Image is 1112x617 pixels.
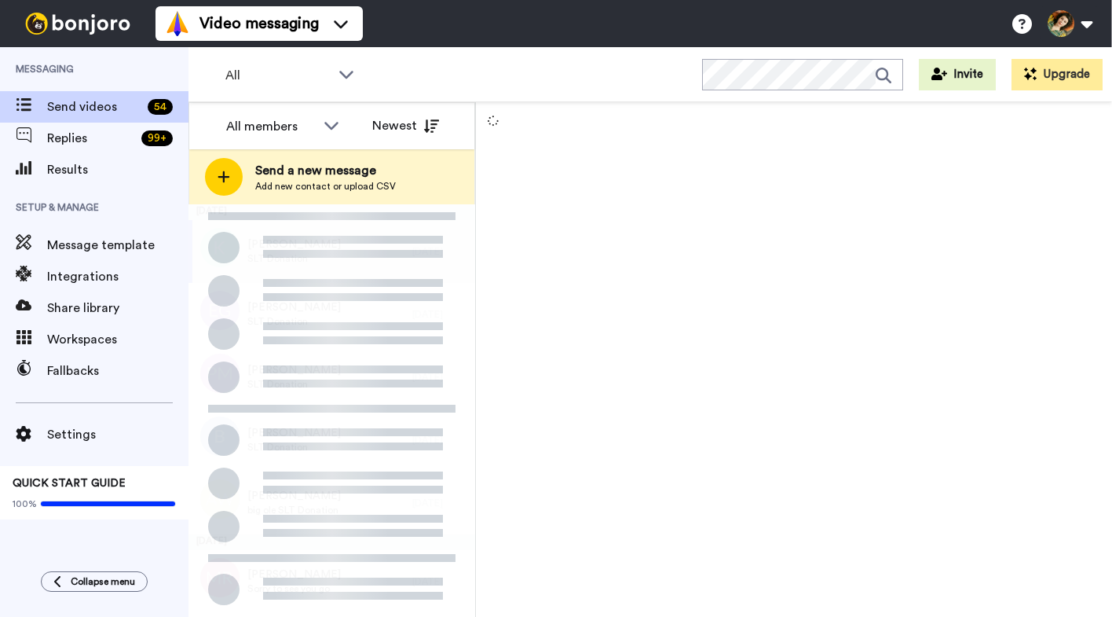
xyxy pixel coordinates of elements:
span: Message template [47,236,188,255]
span: Workspaces [47,330,188,349]
div: 99 + [141,130,173,146]
div: 54 [148,99,173,115]
button: Invite [919,59,996,90]
span: Add new contact or upload CSV [255,180,396,193]
img: pm.png [200,354,240,393]
img: b.png [200,417,240,456]
div: [DATE] [412,245,467,258]
span: [PERSON_NAME] [247,299,341,315]
img: eg.png [200,291,240,330]
span: Settings [47,425,188,444]
span: SLT Donation [247,378,341,391]
span: [PERSON_NAME] [247,567,341,582]
span: [PERSON_NAME] [247,362,341,378]
span: Video messaging [199,13,319,35]
div: All members [226,117,316,136]
div: [DATE] [188,204,475,220]
span: Share library [47,299,188,318]
span: Send a new message [255,161,396,180]
img: vm-color.svg [165,11,190,36]
span: Results [47,160,188,179]
span: 100% [13,498,37,510]
img: k.png [200,228,240,267]
span: SLT Donation [247,441,341,454]
img: aw.png [200,479,240,519]
span: [PERSON_NAME] [247,488,341,504]
span: Replies [47,129,135,148]
span: [PERSON_NAME] [247,425,341,441]
button: Collapse menu [41,571,148,592]
span: QUICK START GUIDE [13,478,126,489]
span: [PERSON_NAME] [247,237,341,252]
img: mr.png [200,558,240,597]
img: bj-logo-header-white.svg [19,13,137,35]
div: [DATE] [412,371,467,384]
span: Integrations [47,267,188,286]
div: [DATE] [412,308,467,321]
span: Collapse menu [71,575,135,588]
button: Newest [360,110,451,141]
span: Fallbacks [47,362,188,380]
div: [DATE] [412,434,467,446]
span: Send videos [47,97,141,116]
span: big ole SLT Donation [247,504,341,516]
span: Sorry to see you go [247,582,341,595]
div: [DATE] [412,575,467,588]
span: All [225,66,331,85]
div: [DATE] [188,534,475,550]
div: [DATE] [412,497,467,509]
button: Upgrade [1011,59,1103,90]
span: SLT Donation [247,252,341,265]
span: SLT Donation [247,315,341,328]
